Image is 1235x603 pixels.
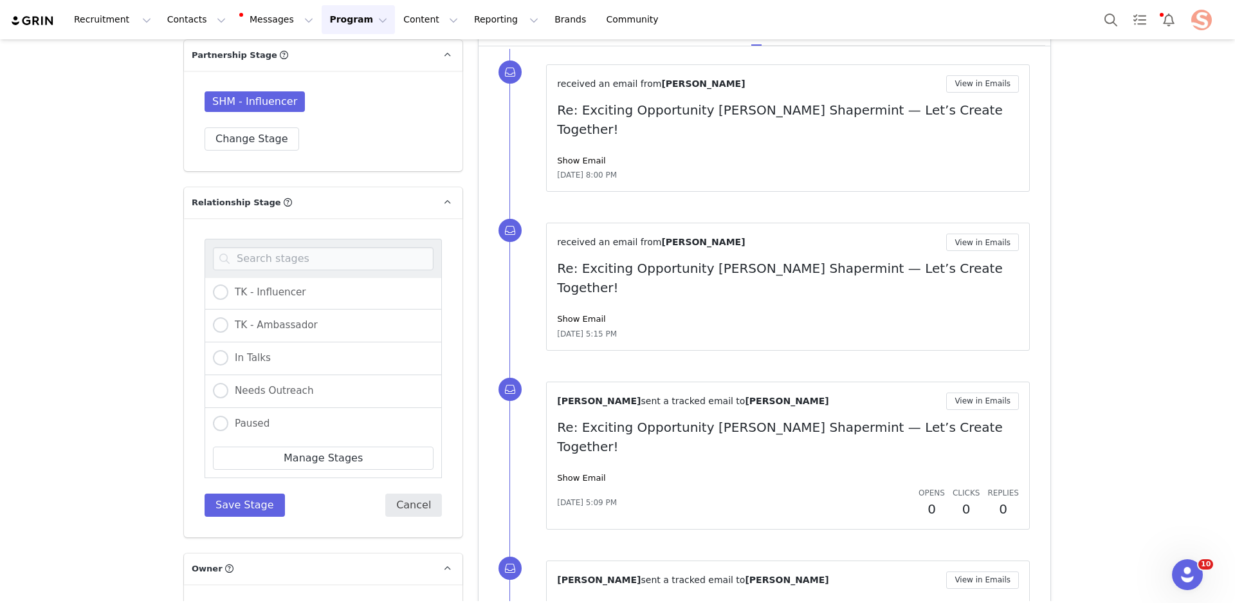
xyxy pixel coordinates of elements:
button: Save Stage [205,494,285,517]
img: f99a58a2-e820-49b2-b1c6-889a8229352e.jpeg [1191,10,1212,30]
button: Program [322,5,395,34]
button: Cancel [385,494,442,517]
button: Messages [234,5,321,34]
span: Owner [192,562,223,575]
span: [PERSON_NAME] [661,79,745,89]
button: Notifications [1155,5,1183,34]
span: [DATE] 8:00 PM [557,169,617,181]
p: Re: Exciting Opportunity [PERSON_NAME] Shapermint — Let’s Create Together! [557,259,1019,297]
a: Brands [547,5,598,34]
button: Search [1097,5,1125,34]
button: View in Emails [946,571,1019,589]
span: [PERSON_NAME] [745,396,828,406]
span: Relationship Stage [192,196,281,209]
span: Paused [228,418,270,429]
button: Recruitment [66,5,159,34]
h2: 0 [919,499,945,519]
span: [PERSON_NAME] [661,237,745,247]
button: Content [396,5,466,34]
a: Community [599,5,672,34]
span: 10 [1198,559,1213,570]
span: Partnership Stage [192,49,277,62]
button: Reporting [466,5,546,34]
a: Tasks [1126,5,1154,34]
span: TK - Ambassador [228,319,318,331]
img: grin logo [10,15,55,27]
h2: 0 [987,499,1019,519]
p: Re: Exciting Opportunity [PERSON_NAME] Shapermint — Let’s Create Together! [557,418,1019,456]
span: sent a tracked email to [641,396,745,406]
button: Change Stage [205,127,299,151]
button: View in Emails [946,234,1019,251]
a: Manage Stages [213,447,434,470]
span: received an email from [557,237,661,247]
p: Re: Exciting Opportunity [PERSON_NAME] Shapermint — Let’s Create Together! [557,100,1019,139]
span: sent a tracked email to [641,575,745,585]
span: [DATE] 5:15 PM [557,328,617,340]
span: [PERSON_NAME] [557,396,641,406]
a: Show Email [557,473,605,483]
input: Search stages [213,247,434,270]
span: SHM - Influencer [205,91,305,112]
span: [PERSON_NAME] [745,575,828,585]
a: Show Email [557,314,605,324]
button: Contacts [160,5,233,34]
a: Show Email [557,156,605,165]
span: Needs Outreach [228,385,314,396]
span: Replies [987,488,1019,497]
span: TK - Influencer [228,286,306,298]
iframe: Intercom live chat [1172,559,1203,590]
span: [PERSON_NAME] [557,575,641,585]
span: In Talks [228,352,271,364]
span: [DATE] 5:09 PM [557,497,617,508]
body: Rich Text Area. Press ALT-0 for help. [10,10,528,24]
button: Profile [1184,10,1225,30]
span: received an email from [557,79,661,89]
span: Opens [919,488,945,497]
span: Clicks [953,488,980,497]
button: View in Emails [946,75,1019,93]
h2: 0 [953,499,980,519]
button: View in Emails [946,393,1019,410]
